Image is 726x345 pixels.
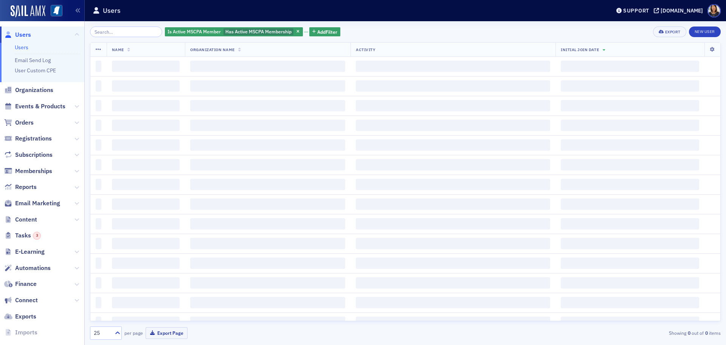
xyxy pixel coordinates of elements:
span: ‌ [190,258,345,269]
span: ‌ [356,179,550,190]
span: ‌ [96,218,101,229]
span: ‌ [561,198,699,210]
span: ‌ [190,120,345,131]
a: Memberships [4,167,52,175]
span: ‌ [96,277,101,289]
img: SailAMX [11,5,45,17]
span: ‌ [190,100,345,111]
strong: 0 [686,329,692,336]
h1: Users [103,6,121,15]
a: Tasks3 [4,231,41,240]
span: ‌ [190,61,345,72]
span: Has Active MSCPA Membership [225,28,292,34]
span: ‌ [112,139,180,151]
span: ‌ [561,159,699,170]
div: 3 [33,232,41,240]
span: ‌ [96,159,101,170]
span: Finance [15,280,37,288]
span: ‌ [356,100,550,111]
a: Email Send Log [15,57,51,64]
a: Users [15,44,28,51]
span: ‌ [356,120,550,131]
span: ‌ [561,179,699,190]
span: ‌ [356,238,550,249]
a: New User [689,27,721,37]
span: ‌ [112,218,180,229]
span: ‌ [96,80,101,92]
a: Content [4,215,37,224]
a: Registrations [4,134,52,143]
span: Registrations [15,134,52,143]
span: ‌ [561,277,699,289]
span: ‌ [356,297,550,308]
img: SailAMX [51,5,62,17]
a: Automations [4,264,51,272]
span: ‌ [356,61,550,72]
span: Add Filter [317,28,337,35]
span: ‌ [190,179,345,190]
span: ‌ [561,258,699,269]
span: ‌ [96,238,101,249]
span: ‌ [112,61,180,72]
a: Events & Products [4,102,65,111]
button: AddFilter [309,27,340,37]
div: Has Active MSCPA Membership [165,27,303,37]
button: [DOMAIN_NAME] [654,8,706,13]
span: ‌ [561,139,699,151]
span: ‌ [561,100,699,111]
a: Reports [4,183,37,191]
span: ‌ [112,238,180,249]
span: ‌ [96,258,101,269]
a: E-Learning [4,248,45,256]
button: Export [653,27,686,37]
button: Export Page [146,327,188,339]
span: ‌ [112,317,180,328]
strong: 0 [704,329,709,336]
span: E-Learning [15,248,45,256]
span: ‌ [112,297,180,308]
span: ‌ [96,179,101,190]
span: ‌ [356,139,550,151]
span: ‌ [96,297,101,308]
span: ‌ [96,120,101,131]
a: Users [4,31,31,39]
a: Finance [4,280,37,288]
span: ‌ [356,159,550,170]
span: Is Active MSCPA Member [168,28,221,34]
span: Organizations [15,86,53,94]
span: Events & Products [15,102,65,111]
span: Reports [15,183,37,191]
span: ‌ [561,297,699,308]
span: ‌ [112,258,180,269]
label: per page [124,329,143,336]
span: Automations [15,264,51,272]
span: Name [112,47,124,52]
div: 25 [94,329,110,337]
span: ‌ [561,61,699,72]
span: ‌ [112,80,180,92]
span: ‌ [96,61,101,72]
span: ‌ [561,218,699,229]
span: ‌ [356,277,550,289]
span: Connect [15,296,38,304]
span: ‌ [112,277,180,289]
span: Memberships [15,167,52,175]
span: ‌ [561,120,699,131]
span: ‌ [190,198,345,210]
span: ‌ [190,317,345,328]
span: ‌ [112,179,180,190]
a: Orders [4,119,34,127]
span: Email Marketing [15,199,60,208]
span: ‌ [356,198,550,210]
span: Orders [15,119,34,127]
div: [DOMAIN_NAME] [661,7,703,14]
span: ‌ [112,198,180,210]
span: ‌ [190,139,345,151]
span: ‌ [112,159,180,170]
div: Export [665,30,681,34]
span: Imports [15,328,37,337]
a: User Custom CPE [15,67,56,74]
a: View Homepage [45,5,62,18]
span: ‌ [190,218,345,229]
